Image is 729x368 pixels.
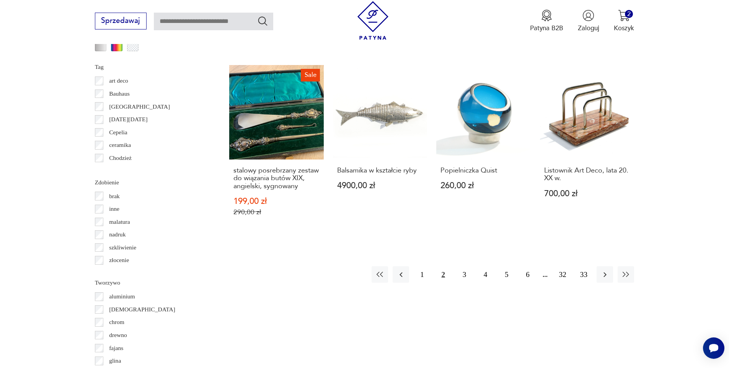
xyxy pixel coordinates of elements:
button: 1 [414,266,430,283]
p: Tag [95,62,207,72]
p: Koszyk [614,24,634,33]
button: 33 [576,266,592,283]
button: 2 [435,266,452,283]
a: Balsamika w kształcie rybyBalsamika w kształcie ryby4900,00 zł [333,65,427,234]
a: Sprzedawaj [95,18,147,24]
h3: Popielniczka Quist [440,167,527,174]
h3: Balsamika w kształcie ryby [337,167,423,174]
p: Zaloguj [578,24,599,33]
button: 3 [456,266,473,283]
p: 199,00 zł [233,197,320,205]
button: 6 [519,266,536,283]
button: 5 [498,266,515,283]
p: Patyna B2B [530,24,563,33]
p: złocenie [109,255,129,265]
p: drewno [109,330,127,340]
div: 2 [625,10,633,18]
p: Chodzież [109,153,132,163]
p: inne [109,204,119,214]
a: Ikona medaluPatyna B2B [530,10,563,33]
button: Patyna B2B [530,10,563,33]
p: brak [109,191,120,201]
p: szkliwienie [109,243,136,252]
p: Zdobienie [95,177,207,187]
button: Zaloguj [578,10,599,33]
button: 2Koszyk [614,10,634,33]
p: art deco [109,76,128,86]
a: Popielniczka QuistPopielniczka Quist260,00 zł [436,65,531,234]
p: Ćmielów [109,166,131,176]
p: fajans [109,343,123,353]
img: Patyna - sklep z meblami i dekoracjami vintage [354,1,392,40]
p: [DEMOGRAPHIC_DATA] [109,304,175,314]
button: Sprzedawaj [95,13,147,29]
p: aluminium [109,291,135,301]
img: Ikonka użytkownika [582,10,594,21]
p: Tworzywo [95,278,207,288]
p: chrom [109,317,124,327]
p: 290,00 zł [233,208,320,216]
button: 32 [554,266,571,283]
p: ceramika [109,140,131,150]
p: 260,00 zł [440,182,527,190]
p: Cepelia [109,127,127,137]
button: 4 [477,266,494,283]
p: malatura [109,217,130,227]
p: Bauhaus [109,89,130,99]
p: [DATE][DATE] [109,114,147,124]
p: 4900,00 zł [337,182,423,190]
p: nadruk [109,230,126,239]
img: Ikona koszyka [618,10,630,21]
p: [GEOGRAPHIC_DATA] [109,102,170,112]
iframe: Smartsupp widget button [703,337,724,359]
h3: stalowy posrebrzany zestaw do wiązania butów XIX, angielski, sygnowany [233,167,320,190]
button: Szukaj [257,15,268,26]
p: glina [109,356,121,366]
img: Ikona medalu [541,10,553,21]
p: 700,00 zł [544,190,630,198]
a: Listownik Art Deco, lata 20. XX w.Listownik Art Deco, lata 20. XX w.700,00 zł [540,65,634,234]
h3: Listownik Art Deco, lata 20. XX w. [544,167,630,182]
a: Salestalowy posrebrzany zestaw do wiązania butów XIX, angielski, sygnowanystalowy posrebrzany zes... [229,65,324,234]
